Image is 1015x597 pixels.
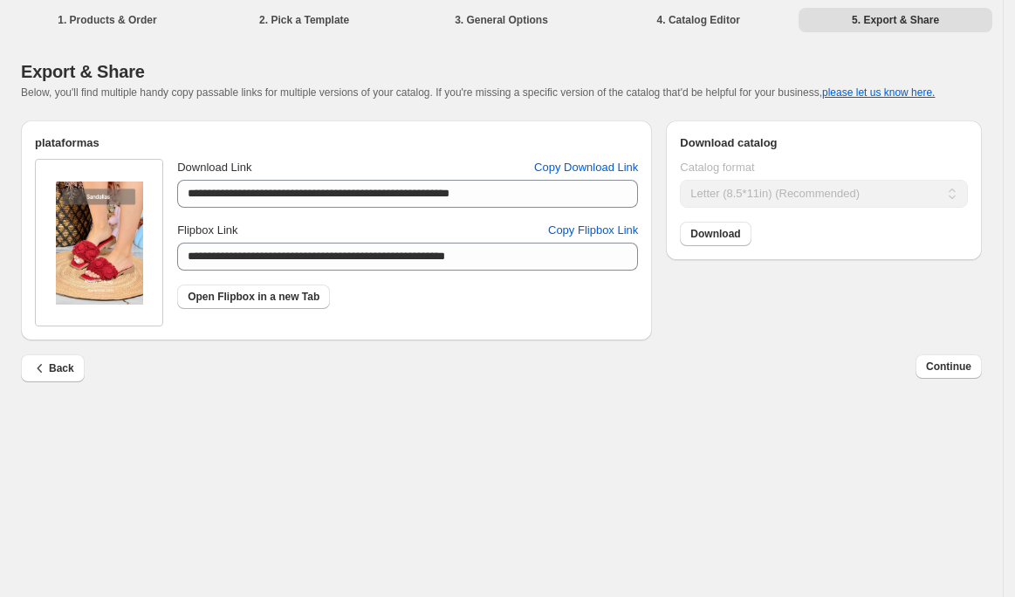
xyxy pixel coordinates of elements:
[21,354,85,382] button: Back
[538,216,648,244] button: Copy Flipbox Link
[177,161,251,174] span: Download Link
[680,222,751,246] a: Download
[31,360,74,377] span: Back
[35,134,638,152] h2: plataformas
[21,62,145,81] span: Export & Share
[548,222,638,239] span: Copy Flipbox Link
[56,182,143,305] img: thumbImage
[177,223,237,237] span: Flipbox Link
[926,360,971,374] span: Continue
[822,86,935,99] button: please let us know here.
[680,134,968,152] h2: Download catalog
[177,285,330,309] a: Open Flipbox in a new Tab
[680,161,754,174] span: Catalog format
[524,154,648,182] button: Copy Download Link
[916,354,982,379] button: Continue
[690,227,740,241] span: Download
[21,86,935,99] span: Below, you'll find multiple handy copy passable links for multiple versions of your catalog. If y...
[188,290,319,304] span: Open Flipbox in a new Tab
[534,159,638,176] span: Copy Download Link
